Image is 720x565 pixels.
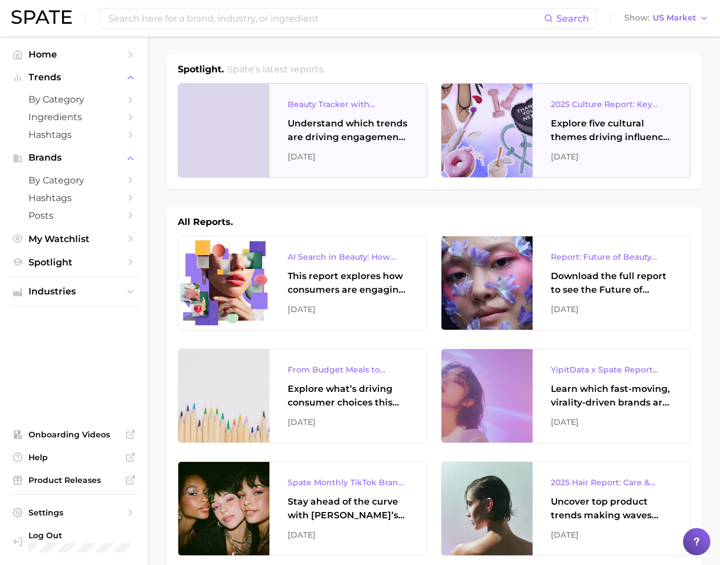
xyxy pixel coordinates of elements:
a: Report: Future of Beauty WebinarDownload the full report to see the Future of Beauty trends we un... [441,236,690,330]
div: This report explores how consumers are engaging with AI-powered search tools — and what it means ... [288,269,408,297]
span: Log Out [28,530,145,541]
h1: Spotlight. [178,63,224,76]
div: Stay ahead of the curve with [PERSON_NAME]’s latest monthly tracker, spotlighting the fastest-gro... [288,495,408,522]
div: Explore what’s driving consumer choices this back-to-school season From budget-friendly meals to ... [288,382,408,410]
button: Industries [9,283,139,300]
span: Industries [28,286,120,297]
div: [DATE] [551,150,672,163]
a: Onboarding Videos [9,426,139,443]
a: AI Search in Beauty: How Consumers Are Using ChatGPT vs. Google SearchThis report explores how co... [178,236,427,330]
div: Beauty Tracker with Popularity Index [288,97,408,111]
div: [DATE] [288,415,408,429]
a: Log out. Currently logged in with e-mail kerianne.adler@unilever.com. [9,527,139,556]
a: Spate Monthly TikTok Brands TrackerStay ahead of the curve with [PERSON_NAME]’s latest monthly tr... [178,461,427,556]
a: by Category [9,171,139,189]
div: 2025 Hair Report: Care & Styling Products [551,476,672,489]
a: by Category [9,91,139,108]
span: Onboarding Videos [28,429,120,440]
span: Trends [28,72,120,83]
div: Uncover top product trends making waves across platforms — along with key insights into benefits,... [551,495,672,522]
a: My Watchlist [9,230,139,248]
span: Hashtags [28,193,120,203]
div: AI Search in Beauty: How Consumers Are Using ChatGPT vs. Google Search [288,250,408,264]
h1: All Reports. [178,215,233,229]
div: [DATE] [288,150,408,163]
span: Help [28,452,120,462]
a: From Budget Meals to Functional Snacks: Food & Beverage Trends Shaping Consumer Behavior This Sch... [178,349,427,443]
div: [DATE] [551,302,672,316]
span: Spotlight [28,257,120,268]
h2: Spate's latest reports. [227,63,325,76]
input: Search here for a brand, industry, or ingredient [107,9,544,28]
div: Report: Future of Beauty Webinar [551,250,672,264]
span: Show [624,15,649,21]
a: Spotlight [9,253,139,271]
span: US Market [653,15,696,21]
a: Beauty Tracker with Popularity IndexUnderstand which trends are driving engagement across platfor... [178,83,427,178]
div: Spate Monthly TikTok Brands Tracker [288,476,408,489]
div: Download the full report to see the Future of Beauty trends we unpacked during the webinar. [551,269,672,297]
span: Home [28,49,120,60]
a: Hashtags [9,126,139,144]
a: Posts [9,207,139,224]
span: Search [557,13,589,24]
span: by Category [28,94,120,105]
div: From Budget Meals to Functional Snacks: Food & Beverage Trends Shaping Consumer Behavior This Sch... [288,363,408,376]
div: [DATE] [551,528,672,542]
a: Home [9,46,139,63]
img: SPATE [11,10,72,24]
div: 2025 Culture Report: Key Themes That Are Shaping Consumer Demand [551,97,672,111]
span: Hashtags [28,129,120,140]
button: ShowUS Market [621,11,711,26]
a: Hashtags [9,189,139,207]
button: Trends [9,69,139,86]
span: by Category [28,175,120,186]
a: Help [9,449,139,466]
div: [DATE] [551,415,672,429]
div: Explore five cultural themes driving influence across beauty, food, and pop culture. [551,117,672,144]
a: Product Releases [9,472,139,489]
a: Settings [9,504,139,521]
div: Learn which fast-moving, virality-driven brands are leading the pack, the risks of viral growth, ... [551,382,672,410]
a: 2025 Culture Report: Key Themes That Are Shaping Consumer DemandExplore five cultural themes driv... [441,83,690,178]
span: Brands [28,153,120,163]
span: Ingredients [28,112,120,122]
span: Posts [28,210,120,221]
span: My Watchlist [28,234,120,244]
a: YipitData x Spate Report Virality-Driven Brands Are Taking a Slice of the Beauty PieLearn which f... [441,349,690,443]
span: Settings [28,507,120,518]
button: Brands [9,149,139,166]
a: 2025 Hair Report: Care & Styling ProductsUncover top product trends making waves across platforms... [441,461,690,556]
a: Ingredients [9,108,139,126]
span: Product Releases [28,475,120,485]
div: [DATE] [288,302,408,316]
div: Understand which trends are driving engagement across platforms in the skin, hair, makeup, and fr... [288,117,408,144]
div: YipitData x Spate Report Virality-Driven Brands Are Taking a Slice of the Beauty Pie [551,363,672,376]
div: [DATE] [288,528,408,542]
